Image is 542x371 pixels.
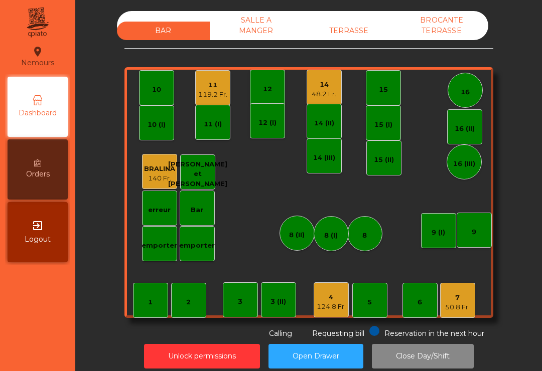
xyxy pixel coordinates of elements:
[144,344,260,368] button: Unlock permissions
[374,155,394,165] div: 15 (II)
[258,118,277,128] div: 12 (I)
[312,329,364,338] span: Requesting bill
[204,119,222,129] div: 11 (I)
[179,241,215,251] div: emporter
[317,292,346,302] div: 4
[152,85,161,95] div: 10
[445,302,470,312] div: 50.8 Fr.
[142,241,177,251] div: emporter
[21,44,54,69] div: Nemours
[270,297,286,307] div: 3 (II)
[268,344,363,368] button: Open Drawer
[269,329,292,338] span: Calling
[19,108,57,118] span: Dashboard
[289,230,305,240] div: 8 (II)
[455,124,475,134] div: 16 (II)
[32,220,44,232] i: exit_to_app
[117,22,210,40] div: BAR
[32,46,44,58] i: location_on
[148,205,171,215] div: erreur
[144,164,175,174] div: BRALINA
[324,231,338,241] div: 8 (I)
[186,297,191,307] div: 2
[418,297,422,307] div: 6
[472,227,476,237] div: 9
[362,231,367,241] div: 8
[314,118,334,128] div: 14 (II)
[432,228,445,238] div: 9 (I)
[313,153,335,163] div: 14 (III)
[25,234,51,245] span: Logout
[25,5,50,40] img: qpiato
[384,329,484,338] span: Reservation in the next hour
[461,87,470,97] div: 16
[238,297,242,307] div: 3
[395,11,488,40] div: BROCANTE TERRASSE
[210,11,303,40] div: SALLE A MANGER
[317,302,346,312] div: 124.8 Fr.
[372,344,474,368] button: Close Day/Shift
[445,293,470,303] div: 7
[312,80,336,90] div: 14
[312,89,336,99] div: 48.2 Fr.
[374,120,392,130] div: 15 (I)
[367,297,372,307] div: 5
[263,84,272,94] div: 12
[191,205,203,215] div: Bar
[303,22,395,40] div: TERRASSE
[144,173,175,183] div: 140 Fr.
[198,90,227,100] div: 119.2 Fr.
[26,169,50,179] span: Orders
[379,85,388,95] div: 15
[168,159,227,189] div: [PERSON_NAME] et [PERSON_NAME]
[453,159,475,169] div: 16 (III)
[148,297,153,307] div: 1
[148,120,166,130] div: 10 (I)
[198,80,227,90] div: 11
